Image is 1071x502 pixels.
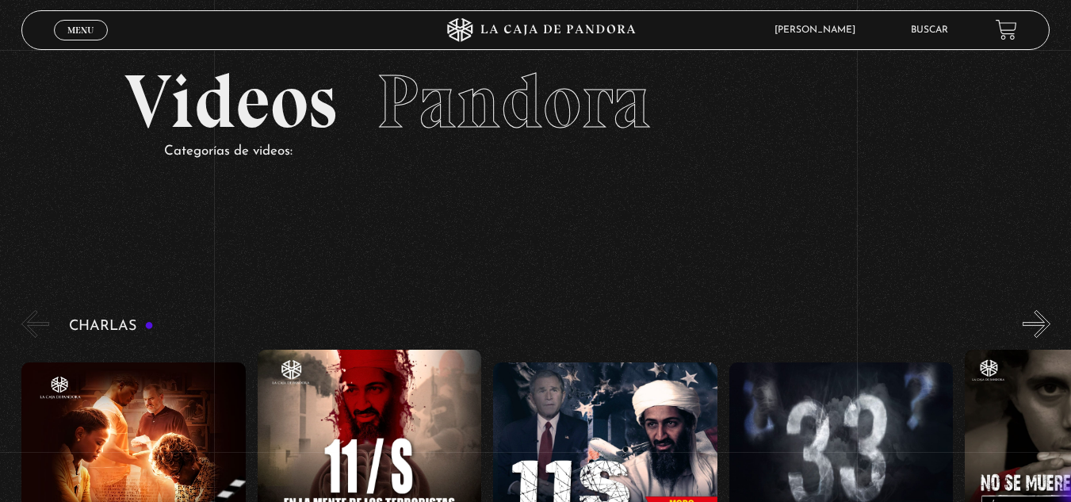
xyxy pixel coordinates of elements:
[62,38,99,49] span: Cerrar
[996,19,1017,40] a: View your shopping cart
[164,140,947,164] p: Categorías de videos:
[767,25,871,35] span: [PERSON_NAME]
[124,64,947,140] h2: Videos
[69,319,154,334] h3: Charlas
[21,310,49,338] button: Previous
[911,25,948,35] a: Buscar
[67,25,94,35] span: Menu
[377,56,651,147] span: Pandora
[1023,310,1050,338] button: Next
